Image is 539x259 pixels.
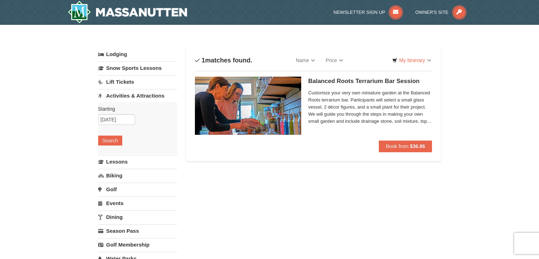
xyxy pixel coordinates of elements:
h5: Balanced Roots Terrarium Bar Session [308,78,432,85]
a: Biking [98,169,177,182]
a: Massanutten Resort [68,1,187,23]
span: Owner's Site [415,10,449,15]
img: Massanutten Resort Logo [68,1,187,23]
a: Season Pass [98,224,177,237]
a: Lift Tickets [98,75,177,88]
label: Starting [98,105,172,112]
a: Dining [98,210,177,224]
a: My Itinerary [388,55,436,66]
a: Newsletter Sign Up [333,10,403,15]
img: 18871151-30-393e4332.jpg [195,77,301,135]
a: Name [291,53,320,67]
button: Search [98,136,122,145]
span: Newsletter Sign Up [333,10,385,15]
span: Customize your very own miniature garden at the Balanced Roots terrarium bar. Participants will s... [308,89,432,125]
a: Golf [98,183,177,196]
a: Golf Membership [98,238,177,251]
a: Price [320,53,348,67]
a: Events [98,197,177,210]
strong: $36.86 [410,143,425,149]
a: Snow Sports Lessons [98,61,177,75]
button: Book from $36.86 [379,140,432,152]
a: Owner's Site [415,10,466,15]
span: Book from [386,143,409,149]
a: Activities & Attractions [98,89,177,102]
a: Lodging [98,48,177,61]
a: Lessons [98,155,177,168]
